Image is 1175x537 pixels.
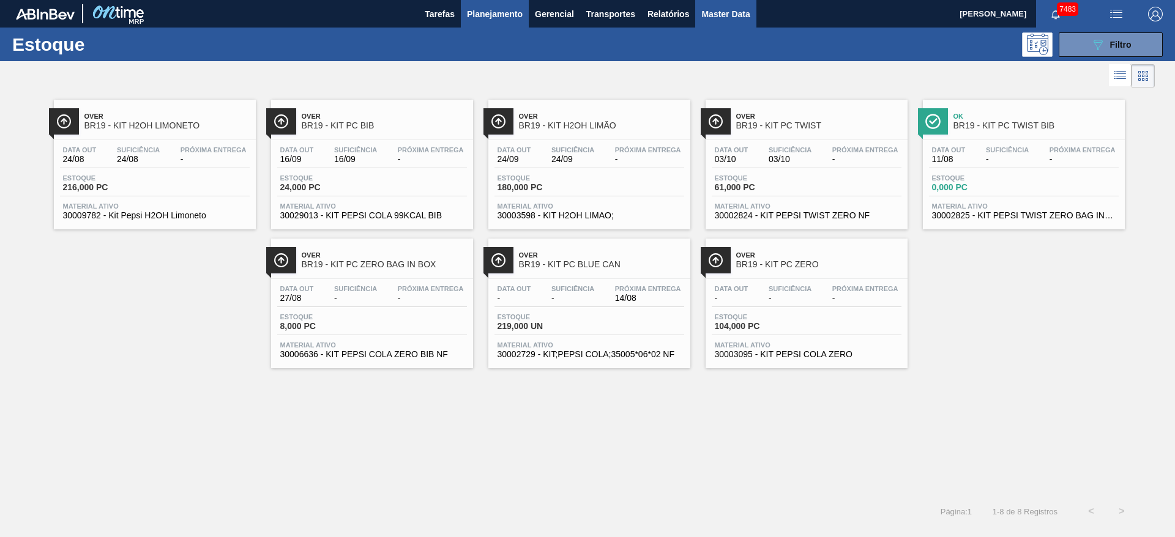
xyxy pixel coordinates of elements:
span: Filtro [1110,40,1132,50]
a: ÍconeOverBR19 - KIT PC BLUE CANData out-Suficiência-Próxima Entrega14/08Estoque219,000 UNMaterial... [479,229,696,368]
span: Over [302,113,467,120]
span: 0,000 PC [932,183,1018,192]
div: Visão em Lista [1109,64,1132,87]
span: Material ativo [498,202,681,210]
span: 7483 [1057,2,1078,16]
span: Próxima Entrega [181,146,247,154]
span: Over [736,113,901,120]
span: 24,000 PC [280,183,366,192]
span: BR19 - KIT PC TWIST [736,121,901,130]
span: Suficiência [334,146,377,154]
span: Material ativo [498,341,681,349]
span: Over [519,113,684,120]
span: 24/09 [498,155,531,164]
h1: Estoque [12,37,195,51]
img: Logout [1148,7,1163,21]
span: 30003095 - KIT PEPSI COLA ZERO [715,350,898,359]
span: 27/08 [280,294,314,303]
span: BR19 - KIT PC ZERO BAG IN BOX [302,260,467,269]
span: Próxima Entrega [832,146,898,154]
a: ÍconeOverBR19 - KIT PC ZERO BAG IN BOXData out27/08Suficiência-Próxima Entrega-Estoque8,000 PCMat... [262,229,479,368]
img: TNhmsLtSVTkK8tSr43FrP2fwEKptu5GPRR3wAAAABJRU5ErkJggg== [16,9,75,20]
a: ÍconeOverBR19 - KIT PC BIBData out16/09Suficiência16/09Próxima Entrega-Estoque24,000 PCMaterial a... [262,91,479,229]
span: Data out [63,146,97,154]
span: Material ativo [280,202,464,210]
span: Estoque [63,174,149,182]
span: 30029013 - KIT PEPSI COLA 99KCAL BIB [280,211,464,220]
span: Suficiência [769,146,811,154]
a: ÍconeOverBR19 - KIT H2OH LIMÃOData out24/09Suficiência24/09Próxima Entrega-Estoque180,000 PCMater... [479,91,696,229]
a: ÍconeOkBR19 - KIT PC TWIST BIBData out11/08Suficiência-Próxima Entrega-Estoque0,000 PCMaterial at... [914,91,1131,229]
span: 30009782 - Kit Pepsi H2OH Limoneto [63,211,247,220]
span: 24/08 [117,155,160,164]
span: BR19 - KIT PC ZERO [736,260,901,269]
span: 180,000 PC [498,183,583,192]
span: - [832,155,898,164]
span: Gerencial [535,7,574,21]
a: ÍconeOverBR19 - KIT PC TWISTData out03/10Suficiência03/10Próxima Entrega-Estoque61,000 PCMaterial... [696,91,914,229]
span: 16/09 [280,155,314,164]
span: Material ativo [280,341,464,349]
span: 216,000 PC [63,183,149,192]
span: 104,000 PC [715,322,800,331]
span: - [181,155,247,164]
span: - [498,294,531,303]
span: BR19 - KIT PC BIB [302,121,467,130]
span: Data out [498,285,531,292]
span: Material ativo [932,202,1116,210]
span: Ok [953,113,1119,120]
span: - [334,294,377,303]
span: Próxima Entrega [1050,146,1116,154]
span: Estoque [280,174,366,182]
span: Material ativo [715,341,898,349]
span: Estoque [498,174,583,182]
img: Ícone [925,114,941,129]
a: ÍconeOverBR19 - KIT H2OH LIMONETOData out24/08Suficiência24/08Próxima Entrega-Estoque216,000 PCMa... [45,91,262,229]
span: Planejamento [467,7,523,21]
img: Ícone [708,253,723,268]
span: 11/08 [932,155,966,164]
span: Over [302,251,467,259]
span: Próxima Entrega [615,285,681,292]
span: 14/08 [615,294,681,303]
span: - [769,294,811,303]
span: 1 - 8 de 8 Registros [990,507,1057,516]
img: Ícone [491,253,506,268]
span: BR19 - KIT PC BLUE CAN [519,260,684,269]
span: 24/09 [551,155,594,164]
span: BR19 - KIT H2OH LIMONETO [84,121,250,130]
span: 03/10 [715,155,748,164]
span: Data out [280,146,314,154]
span: BR19 - KIT PC TWIST BIB [953,121,1119,130]
span: Estoque [932,174,1018,182]
span: Suficiência [986,146,1029,154]
div: Visão em Cards [1132,64,1155,87]
span: Suficiência [769,285,811,292]
span: Suficiência [334,285,377,292]
span: Relatórios [647,7,689,21]
img: Ícone [491,114,506,129]
span: Data out [280,285,314,292]
img: Ícone [56,114,72,129]
span: Data out [715,146,748,154]
span: - [986,155,1029,164]
span: 30006636 - KIT PEPSI COLA ZERO BIB NF [280,350,464,359]
button: Filtro [1059,32,1163,57]
span: - [615,155,681,164]
span: 61,000 PC [715,183,800,192]
span: Estoque [280,313,366,320]
span: 30003598 - KIT H2OH LIMAO; [498,211,681,220]
span: Over [736,251,901,259]
button: < [1076,496,1106,527]
span: 8,000 PC [280,322,366,331]
span: Transportes [586,7,635,21]
span: Suficiência [117,146,160,154]
span: - [715,294,748,303]
span: Próxima Entrega [615,146,681,154]
span: Suficiência [551,146,594,154]
span: Material ativo [63,202,247,210]
span: Tarefas [425,7,455,21]
span: Over [84,113,250,120]
img: Ícone [708,114,723,129]
span: Data out [498,146,531,154]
